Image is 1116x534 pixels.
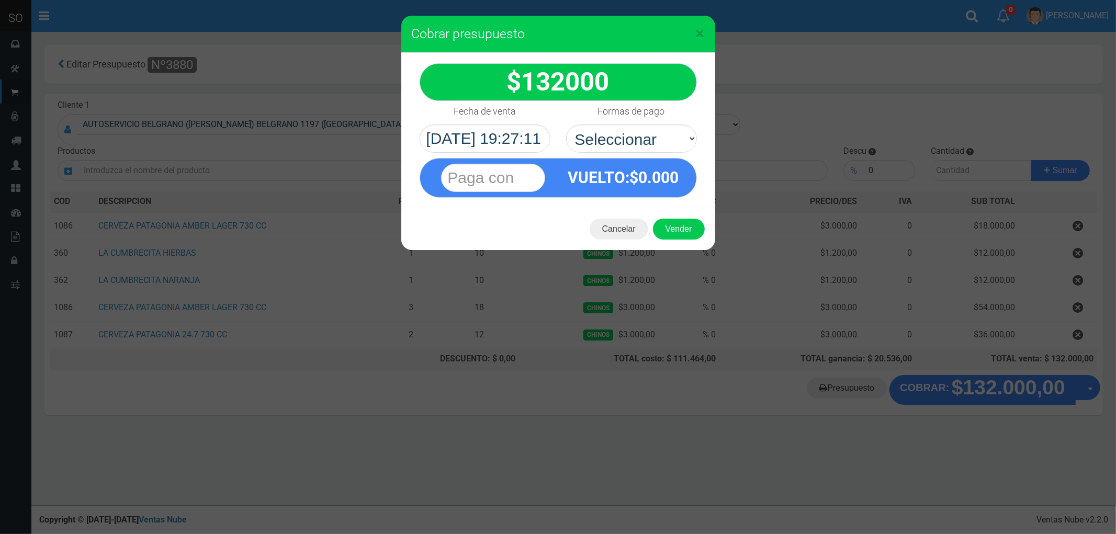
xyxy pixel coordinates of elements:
input: Paga con [441,164,545,192]
strong: $ [507,67,610,97]
span: VUELTO [568,168,625,187]
button: Vender [653,219,705,240]
h3: Cobrar presupuesto [412,26,705,42]
h4: Fecha de venta [454,106,516,117]
span: × [696,24,705,43]
button: Cancelar [590,219,648,240]
span: 132000 [522,67,610,97]
span: 0.000 [638,168,679,187]
h4: Formas de pago [598,106,665,117]
button: Close [696,25,705,42]
strong: :$ [568,168,679,187]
